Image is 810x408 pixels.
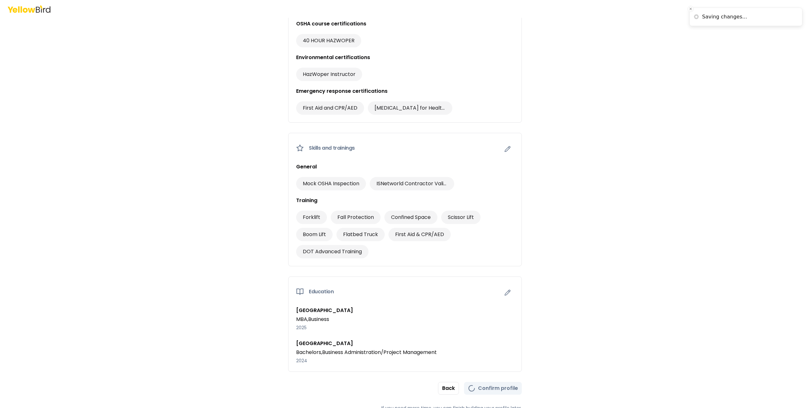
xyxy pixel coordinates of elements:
[309,289,334,294] span: Education
[296,211,327,224] div: Forklift
[303,180,359,187] span: Mock OSHA Inspection
[296,68,362,81] div: HazWoper Instructor
[296,324,514,331] p: 2025
[303,214,320,221] span: Forklift
[337,214,374,221] span: Fall Protection
[303,231,326,238] span: Boom Lift
[303,104,357,112] span: First Aid and CPR/AED
[296,87,514,95] h3: Emergency response certifications
[395,231,444,238] span: First Aid & CPR/AED
[368,101,452,115] div: Basic Life Support for Healthcare Providers
[702,13,747,21] div: Saving changes...
[687,6,694,12] button: Close toast
[384,211,437,224] div: Confined Space
[438,382,459,395] button: Back
[296,197,514,204] h3: Training
[441,211,481,224] div: Scissor Lift
[376,180,448,187] span: ISNetworld Contractor Validation
[296,177,366,190] div: Mock OSHA Inspection
[296,245,368,258] div: DOT Advanced Training
[388,228,451,241] div: First Aid & CPR/AED
[309,146,355,151] span: Skills and trainings
[391,214,431,221] span: Confined Space
[303,37,355,44] span: 40 HOUR HAZWOPER
[296,34,361,47] div: 40 HOUR HAZWOPER
[296,307,514,314] h3: [GEOGRAPHIC_DATA]
[448,214,474,221] span: Scissor Lift
[296,340,514,347] h3: [GEOGRAPHIC_DATA]
[375,104,446,112] span: [MEDICAL_DATA] for Healthcare Providers
[296,101,364,115] div: First Aid and CPR/AED
[296,316,514,323] p: MBA , Business
[370,177,454,190] div: ISNetworld Contractor Validation
[336,228,385,241] div: Flatbed Truck
[296,20,514,28] h3: OSHA course certifications
[296,349,514,356] p: Bachelors , Business Administration/Project Management
[303,71,355,78] span: HazWoper Instructor
[296,228,333,241] div: Boom Lift
[296,357,514,364] p: 2024
[343,231,378,238] span: Flatbed Truck
[296,163,514,171] h3: General
[296,54,514,61] h3: Environmental certifications
[303,248,362,255] span: DOT Advanced Training
[331,211,381,224] div: Fall Protection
